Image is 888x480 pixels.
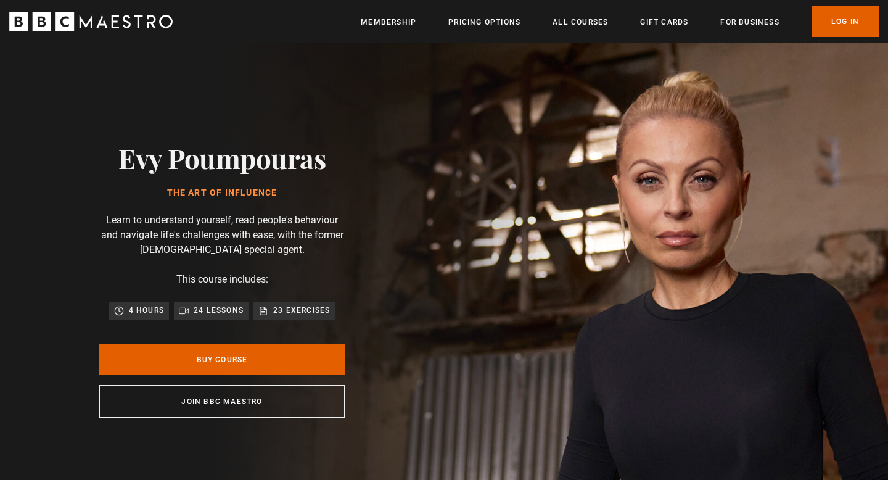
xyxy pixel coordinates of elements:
[176,272,268,287] p: This course includes:
[812,6,879,37] a: Log In
[194,304,244,317] p: 24 lessons
[361,6,879,37] nav: Primary
[640,16,688,28] a: Gift Cards
[129,304,164,317] p: 4 hours
[361,16,416,28] a: Membership
[99,385,345,418] a: Join BBC Maestro
[553,16,608,28] a: All Courses
[99,213,345,257] p: Learn to understand yourself, read people's behaviour and navigate life's challenges with ease, w...
[99,344,345,375] a: Buy Course
[720,16,779,28] a: For business
[273,304,330,317] p: 23 exercises
[448,16,520,28] a: Pricing Options
[118,188,326,198] h1: The Art of Influence
[118,142,326,173] h2: Evy Poumpouras
[9,12,173,31] svg: BBC Maestro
